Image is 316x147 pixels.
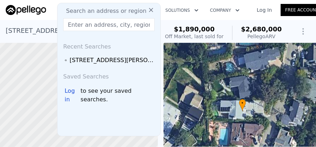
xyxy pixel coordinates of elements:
img: Pellego [6,5,46,15]
span: • [239,100,246,106]
a: [STREET_ADDRESS][PERSON_NAME], [GEOGRAPHIC_DATA],CA 91423 [65,56,155,65]
div: Off Market, last sold for [165,33,224,40]
div: [STREET_ADDRESS][PERSON_NAME] , [GEOGRAPHIC_DATA] , CA 91423 [70,56,155,65]
button: Show Options [296,24,310,39]
span: to see your saved searches. [81,87,155,104]
button: Company [204,4,245,17]
div: • [239,99,246,111]
a: Log In [248,6,280,14]
span: $2,680,000 [241,25,282,33]
div: [STREET_ADDRESS][PERSON_NAME] , [GEOGRAPHIC_DATA] , CA 91423 [6,26,154,36]
div: Saved Searches [60,67,157,84]
div: Log in [65,87,81,104]
span: Search an address or region [60,7,146,15]
span: $1,890,000 [174,25,215,33]
input: Enter an address, city, region, neighborhood or zip code [63,18,155,31]
button: Solutions [160,4,204,17]
div: Pellego ARV [241,33,282,40]
div: Recent Searches [60,37,157,54]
